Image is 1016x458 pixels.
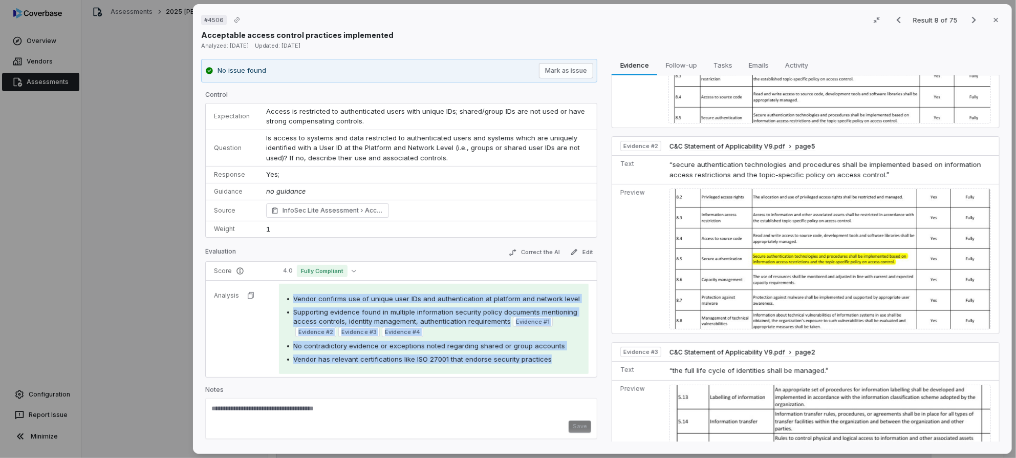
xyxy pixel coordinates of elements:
[214,188,250,196] p: Guidance
[297,265,348,277] span: Fully Compliant
[623,348,658,356] span: Evidence # 3
[214,171,250,179] p: Response
[669,348,785,357] span: C&C Statement of Applicability V9.pdf
[293,342,565,350] span: No contradictory evidence or exceptions noted regarding shared or group accounts
[612,362,665,381] td: Text
[669,142,785,151] span: C&C Statement of Applicability V9.pdf
[214,225,250,233] p: Weight
[218,66,266,76] p: No issue found
[781,58,812,72] span: Activity
[205,91,597,103] p: Control
[566,246,597,258] button: Edit
[669,160,981,179] span: “secure authentication technologies and procedures shall be implemented based on information acce...
[745,58,773,72] span: Emails
[539,63,593,78] button: Mark as issue
[669,189,991,329] img: a376ee8ac3d04dcbbd8e28aea1d9b407_original.jpg_w1200.jpg
[505,246,564,259] button: Correct the AI
[623,142,658,150] span: Evidence # 2
[612,156,665,184] td: Text
[266,225,270,233] span: 1
[293,308,577,325] span: Supporting evidence found in multiple information security policy documents mentioning access con...
[293,295,580,303] span: Vendor confirms use of unique user IDs and authentication at platform and network level
[889,14,909,26] button: Previous result
[283,205,384,216] span: InfoSec Lite Assessment Access Control
[214,267,263,275] p: Score
[266,107,587,126] span: Access is restricted to authenticated users with unique IDs; shared/group IDs are not used or hav...
[341,328,376,336] span: Evidence # 3
[385,328,420,336] span: Evidence # 4
[205,386,597,398] p: Notes
[612,184,665,334] td: Preview
[266,170,589,180] p: Yes;
[228,11,246,29] button: Copy link
[266,134,582,162] span: Is access to systems and data restricted to authenticated users and systems which are uniquely id...
[662,58,701,72] span: Follow-up
[214,292,239,300] p: Analysis
[214,206,250,215] p: Source
[709,58,737,72] span: Tasks
[293,355,552,363] span: Vendor has relevant certifications like ISO 27001 that endorse security practices
[205,247,236,260] p: Evaluation
[201,30,394,40] p: Acceptable access control practices implemented
[201,42,249,49] span: Analyzed: [DATE]
[669,366,829,374] span: “the full life cycle of identities shall be managed.”
[616,58,653,72] span: Evidence
[214,112,250,120] p: Expectation
[795,142,815,151] span: page 5
[214,144,250,152] p: Question
[795,348,815,357] span: page 2
[669,348,815,357] button: C&C Statement of Applicability V9.pdfpage2
[279,265,360,277] button: 4.0Fully Compliant
[669,142,815,151] button: C&C Statement of Applicability V9.pdfpage5
[266,187,306,195] span: no guidance
[298,328,333,336] span: Evidence # 2
[255,42,300,49] span: Updated: [DATE]
[913,14,960,26] p: Result 8 of 75
[964,14,984,26] button: Next result
[516,318,550,326] span: Evidence # 1
[204,16,224,24] span: # 4506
